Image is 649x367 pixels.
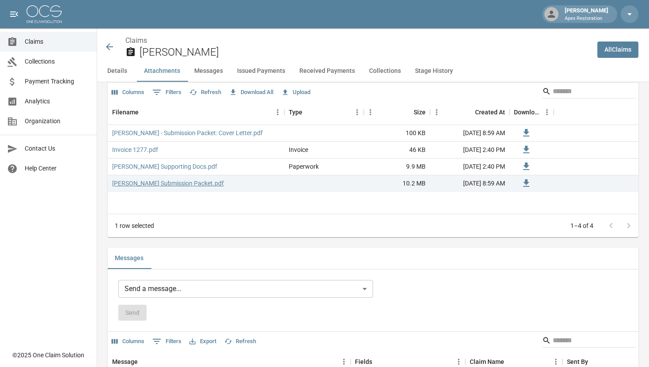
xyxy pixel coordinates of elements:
div: Download [514,100,540,125]
div: 9.9 MB [364,159,430,175]
div: Search [542,84,637,100]
a: [PERSON_NAME] Supporting Docs.pdf [112,162,217,171]
button: Menu [364,106,377,119]
button: Received Payments [292,61,362,82]
a: AllClaims [597,42,638,58]
a: Claims [125,36,147,45]
div: Created At [475,100,505,125]
div: Size [364,100,430,125]
h2: [PERSON_NAME] [140,46,590,59]
button: Details [97,61,137,82]
button: Menu [540,106,554,119]
button: Refresh [222,335,258,348]
span: Collections [25,57,90,66]
div: [DATE] 8:59 AM [430,125,509,142]
button: Menu [271,106,284,119]
div: Filename [108,100,284,125]
span: Contact Us [25,144,90,153]
div: Search [542,333,637,349]
button: Export [187,335,219,348]
div: 1 row selected [115,221,154,230]
button: Upload [279,86,313,99]
div: Type [289,100,302,125]
a: [PERSON_NAME] - Submission Packet: Cover Letter.pdf [112,129,263,137]
button: Show filters [150,85,184,99]
button: Menu [430,106,443,119]
span: Organization [25,117,90,126]
span: Claims [25,37,90,46]
div: Created At [430,100,509,125]
div: anchor tabs [97,61,649,82]
button: open drawer [5,5,23,23]
div: Invoice [289,145,308,154]
div: [DATE] 8:59 AM [430,175,509,192]
div: 46 KB [364,142,430,159]
p: Apex Restoration [565,15,608,23]
button: Refresh [187,86,223,99]
div: © 2025 One Claim Solution [12,351,84,359]
a: Invoice 1277.pdf [112,145,158,154]
div: [DATE] 2:40 PM [430,142,509,159]
img: ocs-logo-white-transparent.png [26,5,62,23]
div: Filename [112,100,139,125]
button: Attachments [137,61,187,82]
button: Download All [227,86,275,99]
button: Select columns [109,335,147,348]
div: [DATE] 2:40 PM [430,159,509,175]
div: Size [414,100,426,125]
div: Paperwork [289,162,319,171]
div: Send a message... [118,280,373,298]
button: Messages [108,248,151,269]
button: Issued Payments [230,61,292,82]
span: Help Center [25,164,90,173]
div: related-list tabs [108,248,638,269]
button: Show filters [150,334,184,348]
div: [PERSON_NAME] [561,6,612,22]
p: 1–4 of 4 [570,221,593,230]
a: [PERSON_NAME] Submission Packet.pdf [112,179,224,188]
div: Download [509,100,554,125]
div: 10.2 MB [364,175,430,192]
nav: breadcrumb [125,35,590,46]
button: Select columns [109,86,147,99]
div: 100 KB [364,125,430,142]
button: Messages [187,61,230,82]
span: Analytics [25,97,90,106]
button: Menu [351,106,364,119]
span: Payment Tracking [25,77,90,86]
div: Type [284,100,364,125]
button: Stage History [408,61,460,82]
button: Collections [362,61,408,82]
